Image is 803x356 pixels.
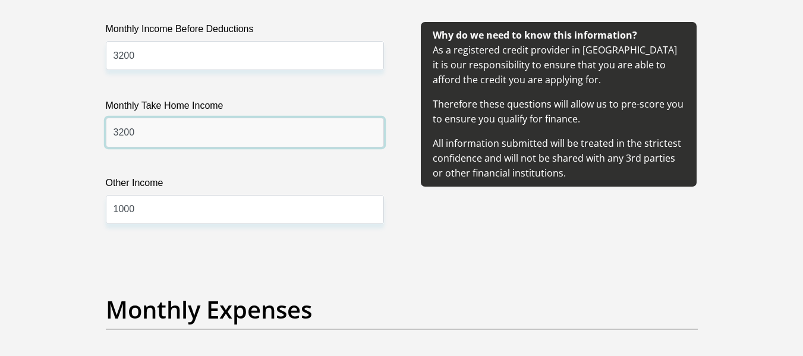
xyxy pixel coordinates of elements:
[106,41,384,70] input: Monthly Income Before Deductions
[106,22,384,41] label: Monthly Income Before Deductions
[106,176,384,195] label: Other Income
[433,29,637,42] b: Why do we need to know this information?
[433,29,684,179] span: As a registered credit provider in [GEOGRAPHIC_DATA] it is our responsibility to ensure that you ...
[106,118,384,147] input: Monthly Take Home Income
[106,99,384,118] label: Monthly Take Home Income
[106,195,384,224] input: Other Income
[106,295,698,324] h2: Monthly Expenses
